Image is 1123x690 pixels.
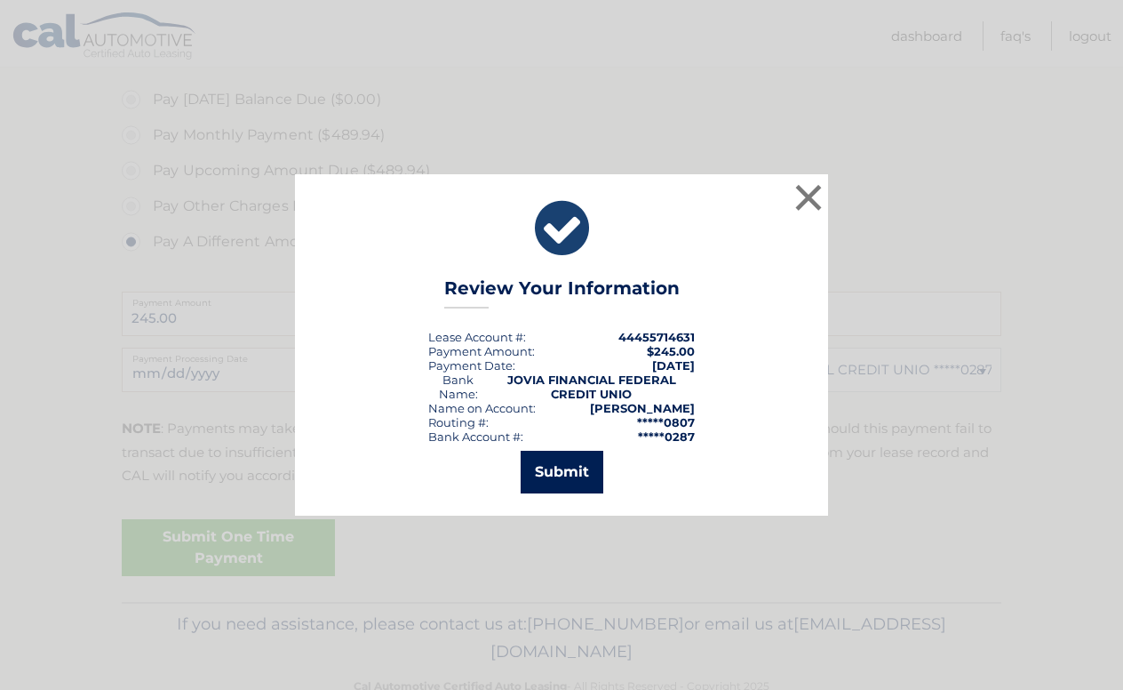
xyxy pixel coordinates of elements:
[428,358,513,373] span: Payment Date
[428,344,535,358] div: Payment Amount:
[428,429,523,444] div: Bank Account #:
[791,180,826,215] button: ×
[652,358,695,373] span: [DATE]
[618,330,695,344] strong: 44455714631
[521,451,603,493] button: Submit
[444,277,680,309] h3: Review Your Information
[647,344,695,358] span: $245.00
[428,401,536,415] div: Name on Account:
[590,401,695,415] strong: [PERSON_NAME]
[507,373,676,401] strong: JOVIA FINANCIAL FEDERAL CREDIT UNIO
[428,330,526,344] div: Lease Account #:
[428,415,489,429] div: Routing #:
[428,373,488,401] div: Bank Name:
[428,358,515,373] div: :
